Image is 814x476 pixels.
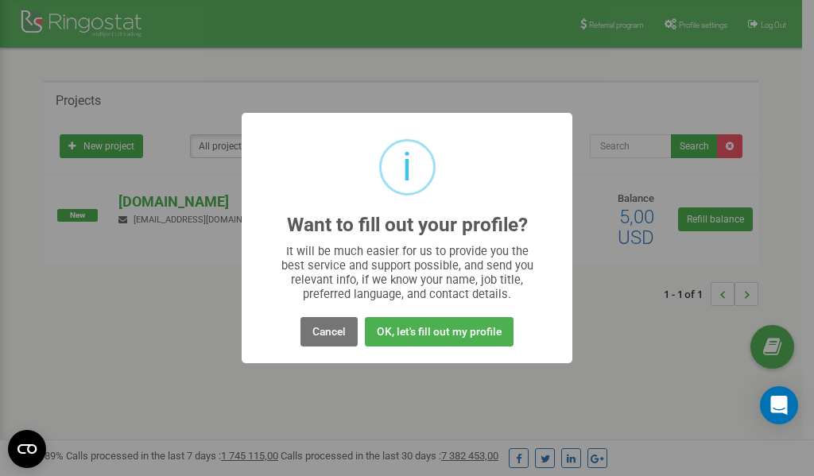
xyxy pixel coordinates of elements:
div: i [402,141,412,193]
button: OK, let's fill out my profile [365,317,514,346]
button: Cancel [300,317,358,346]
h2: Want to fill out your profile? [287,215,528,236]
div: Open Intercom Messenger [760,386,798,424]
div: It will be much easier for us to provide you the best service and support possible, and send you ... [273,244,541,301]
button: Open CMP widget [8,430,46,468]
